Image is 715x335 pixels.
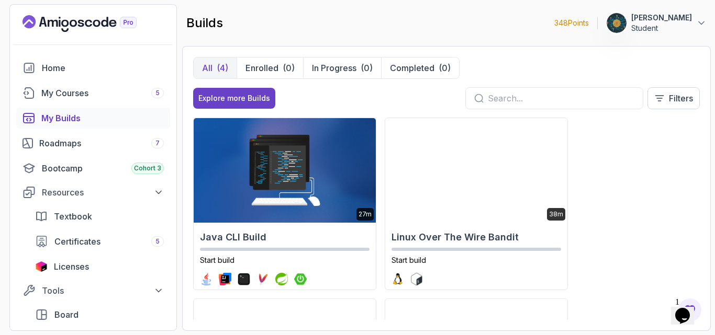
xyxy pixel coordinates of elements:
[202,62,213,74] p: All
[607,13,627,33] img: user profile image
[669,92,693,105] p: Filters
[237,57,303,78] button: Enrolled(0)
[439,62,451,74] div: (0)
[194,57,237,78] button: All(4)
[23,15,161,32] a: Landing page
[16,57,170,78] a: home
[256,273,269,285] img: maven logo
[155,89,160,97] span: 5
[16,281,170,300] button: Tools
[54,260,89,273] span: Licenses
[312,62,356,74] p: In Progress
[16,183,170,202] button: Resources
[200,256,234,264] span: Start build
[198,93,270,103] div: Explore more Builds
[245,62,278,74] p: Enrolled
[392,230,561,245] h2: Linux Over The Wire Bandit
[671,293,705,325] iframe: chat widget
[488,92,634,105] input: Search...
[155,237,160,246] span: 5
[361,62,373,74] div: (0)
[200,273,213,285] img: java logo
[410,273,423,285] img: bash logo
[29,304,170,325] a: board
[54,308,79,321] span: Board
[42,284,164,297] div: Tools
[392,273,404,285] img: linux logo
[392,256,426,264] span: Start build
[193,88,275,109] button: Explore more Builds
[16,133,170,154] a: roadmaps
[29,231,170,252] a: certificates
[16,108,170,129] a: builds
[200,230,370,245] h2: Java CLI Build
[41,112,164,124] div: My Builds
[29,206,170,227] a: textbook
[294,273,307,285] img: spring-boot logo
[16,158,170,179] a: bootcamp
[647,87,700,109] button: Filters
[385,118,567,223] img: Linux Over The Wire Bandit card
[631,23,692,33] p: Student
[16,83,170,103] a: courses
[194,118,376,223] img: Java CLI Build card
[238,273,250,285] img: terminal logo
[219,273,231,285] img: intellij logo
[359,210,372,218] p: 27m
[42,62,164,74] div: Home
[303,57,381,78] button: In Progress(0)
[631,13,692,23] p: [PERSON_NAME]
[193,118,376,290] a: Java CLI Build card27mJava CLI BuildStart buildjava logointellij logoterminal logomaven logosprin...
[186,15,223,31] h2: builds
[606,13,707,33] button: user profile image[PERSON_NAME]Student
[35,261,48,272] img: jetbrains icon
[54,210,92,223] span: Textbook
[217,62,228,74] div: (4)
[283,62,295,74] div: (0)
[385,118,568,290] a: Linux Over The Wire Bandit card38mLinux Over The Wire BanditStart buildlinux logobash logo
[549,210,563,218] p: 38m
[29,256,170,277] a: licenses
[554,18,589,28] p: 348 Points
[390,62,434,74] p: Completed
[39,137,164,149] div: Roadmaps
[381,57,459,78] button: Completed(0)
[155,139,160,147] span: 7
[275,273,288,285] img: spring logo
[134,164,161,172] span: Cohort 3
[41,87,164,99] div: My Courses
[42,162,164,175] div: Bootcamp
[42,186,164,199] div: Resources
[54,235,100,248] span: Certificates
